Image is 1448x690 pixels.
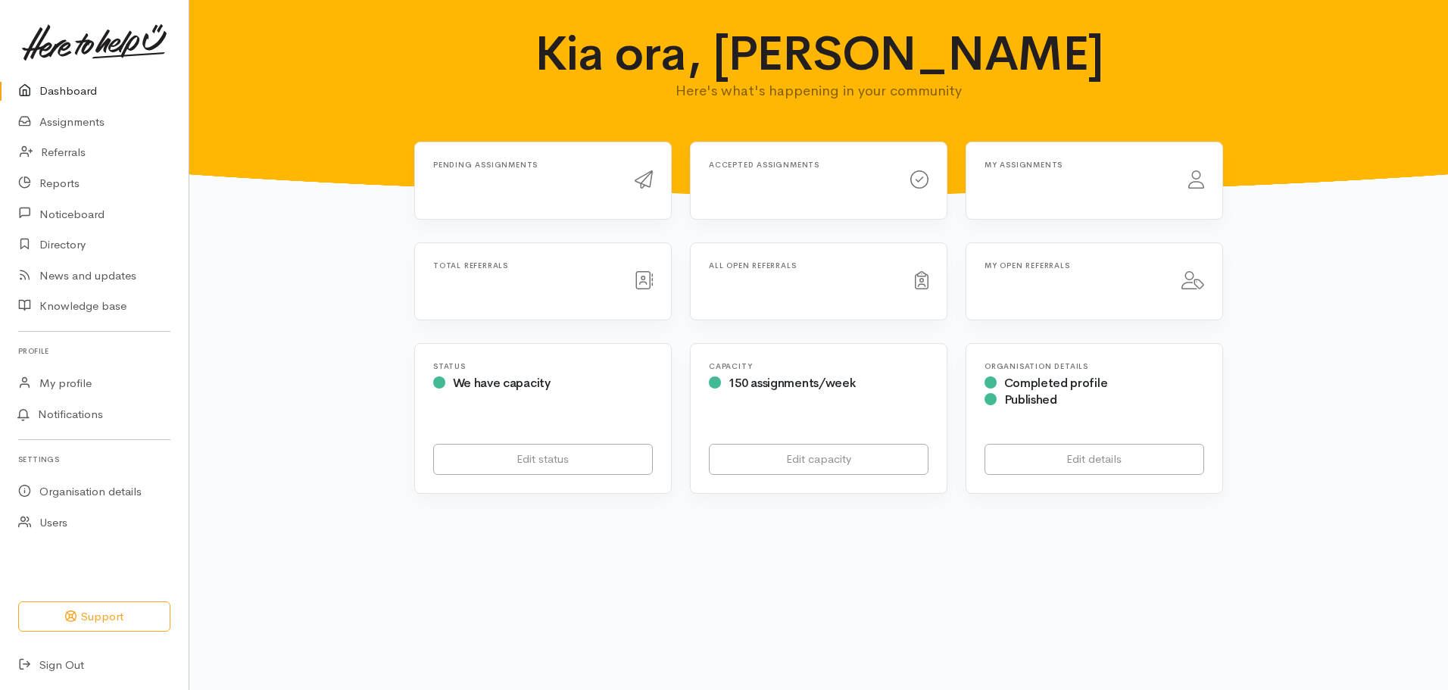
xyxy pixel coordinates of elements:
[985,261,1163,270] h6: My open referrals
[985,161,1170,169] h6: My assignments
[709,161,892,169] h6: Accepted assignments
[433,444,653,475] a: Edit status
[523,27,1116,80] h1: Kia ora, [PERSON_NAME]
[18,341,170,361] h6: Profile
[709,362,928,370] h6: Capacity
[18,601,170,632] button: Support
[1004,392,1057,407] span: Published
[1004,375,1108,391] span: Completed profile
[985,444,1204,475] a: Edit details
[523,80,1116,101] p: Here's what's happening in your community
[18,449,170,470] h6: Settings
[433,161,616,169] h6: Pending assignments
[709,444,928,475] a: Edit capacity
[453,375,551,391] span: We have capacity
[985,362,1204,370] h6: Organisation Details
[433,261,616,270] h6: Total referrals
[729,375,856,391] span: 150 assignments/week
[433,362,653,370] h6: Status
[709,261,897,270] h6: All open referrals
